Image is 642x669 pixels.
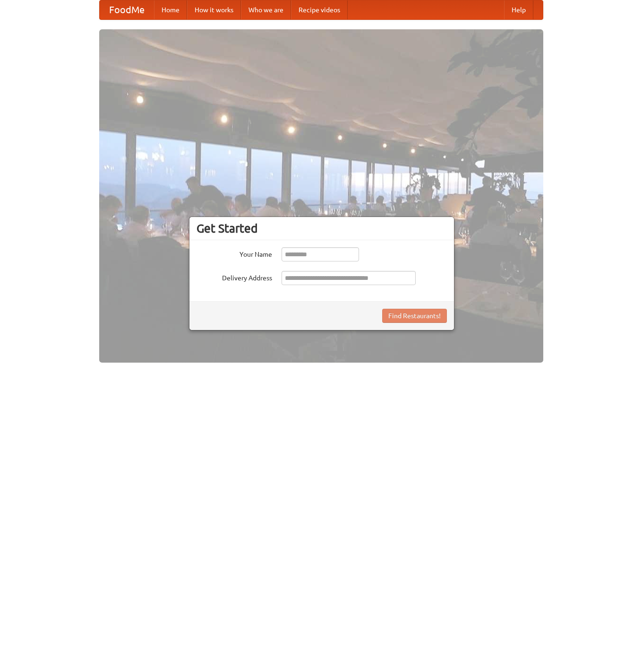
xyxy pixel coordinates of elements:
[154,0,187,19] a: Home
[187,0,241,19] a: How it works
[197,247,272,259] label: Your Name
[382,309,447,323] button: Find Restaurants!
[197,271,272,283] label: Delivery Address
[504,0,533,19] a: Help
[100,0,154,19] a: FoodMe
[241,0,291,19] a: Who we are
[197,221,447,235] h3: Get Started
[291,0,348,19] a: Recipe videos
